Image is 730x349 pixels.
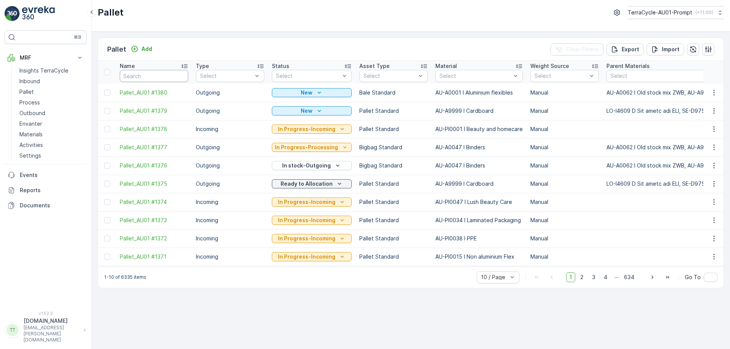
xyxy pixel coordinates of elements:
[359,144,428,151] p: Bigbag Standard
[104,199,110,205] div: Toggle Row Selected
[5,6,20,21] img: logo
[281,180,333,188] p: Ready to Allocation
[435,125,523,133] p: AU-PI0001 I Beauty and homecare
[120,180,188,188] span: Pallet_AU01 #1375
[435,180,523,188] p: AU-A9999 I Cardboard
[19,141,43,149] p: Activities
[685,273,701,281] span: Go To
[359,89,428,96] p: Bale Standard
[620,272,638,282] span: 634
[628,6,724,19] button: TerraCycle-AU01-Prompt(+11:00)
[196,253,264,261] p: Incoming
[272,88,352,97] button: New
[272,106,352,115] button: New
[278,216,335,224] p: In Progress-Incoming
[16,76,87,87] a: Inbound
[16,87,87,97] a: Pallet
[276,72,340,80] p: Select
[120,216,188,224] span: Pallet_AU01 #1373
[120,144,188,151] span: Pallet_AU01 #1377
[435,216,523,224] p: AU-PI0034 I Laminated Packaging
[435,107,523,115] p: AU-A9999 I Cardboard
[5,167,87,183] a: Events
[19,152,41,159] p: Settings
[359,253,428,261] p: Pallet Standard
[530,62,569,70] p: Weight Source
[196,144,264,151] p: Outgoing
[272,179,352,188] button: Ready to Allocation
[647,43,684,55] button: Import
[359,216,428,224] p: Pallet Standard
[196,162,264,169] p: Outgoing
[16,118,87,129] a: Envanter
[275,144,338,151] p: In Progress-Processing
[628,9,692,16] p: TerraCycle-AU01-Prompt
[120,89,188,96] a: Pallet_AU01 #1380
[606,43,644,55] button: Export
[196,180,264,188] p: Outgoing
[5,183,87,198] a: Reports
[19,131,43,138] p: Materials
[282,162,331,169] p: In stock-Outgoing
[120,198,188,206] a: Pallet_AU01 #1374
[104,108,110,114] div: Toggle Row Selected
[120,70,188,82] input: Search
[120,125,188,133] a: Pallet_AU01 #1378
[272,143,352,152] button: In Progress-Processing
[435,235,523,242] p: AU-PI0038 I PPE
[359,125,428,133] p: Pallet Standard
[16,129,87,140] a: Materials
[196,107,264,115] p: Outgoing
[272,161,352,170] button: In stock-Outgoing
[600,272,611,282] span: 4
[301,89,313,96] p: New
[622,46,639,53] p: Export
[435,144,523,151] p: AU-A0047 I Binders
[530,107,599,115] p: Manual
[530,216,599,224] p: Manual
[530,198,599,206] p: Manual
[196,235,264,242] p: Incoming
[530,253,599,261] p: Manual
[120,162,188,169] a: Pallet_AU01 #1376
[196,216,264,224] p: Incoming
[301,107,313,115] p: New
[141,45,152,53] p: Add
[104,90,110,96] div: Toggle Row Selected
[606,62,650,70] p: Parent Materials
[272,216,352,225] button: In Progress-Incoming
[530,89,599,96] p: Manual
[359,107,428,115] p: Pallet Standard
[16,65,87,76] a: Insights TerraCycle
[278,125,335,133] p: In Progress-Incoming
[5,50,87,65] button: MRF
[577,272,587,282] span: 2
[5,311,87,316] span: v 1.52.2
[16,108,87,118] a: Outbound
[435,198,523,206] p: AU-PI0047 I Lush Beauty Care
[20,186,84,194] p: Reports
[16,97,87,108] a: Process
[272,197,352,207] button: In Progress-Incoming
[16,150,87,161] a: Settings
[6,324,19,336] div: TT
[19,88,34,96] p: Pallet
[359,180,428,188] p: Pallet Standard
[589,272,599,282] span: 3
[196,62,209,70] p: Type
[104,163,110,169] div: Toggle Row Selected
[120,62,135,70] p: Name
[272,234,352,243] button: In Progress-Incoming
[19,67,68,74] p: Insights TerraCycle
[614,272,619,282] p: ...
[695,9,713,16] p: ( +11:00 )
[359,235,428,242] p: Pallet Standard
[120,235,188,242] a: Pallet_AU01 #1372
[359,62,390,70] p: Asset Type
[435,162,523,169] p: AU-A0047 I Binders
[120,253,188,261] span: Pallet_AU01 #1371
